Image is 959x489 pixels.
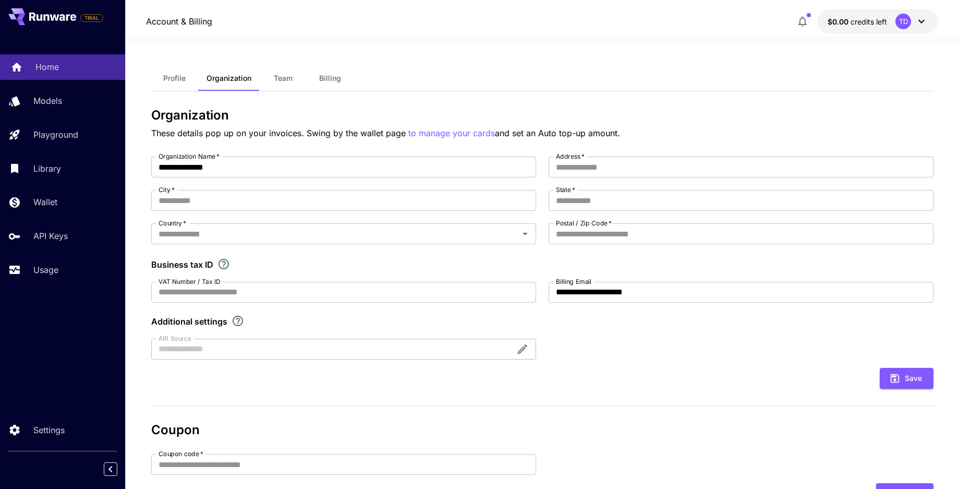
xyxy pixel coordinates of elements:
label: Billing Email [556,277,591,286]
button: $0.00TD [817,9,938,33]
h3: Coupon [151,423,933,437]
button: Open [518,226,532,241]
div: Collapse sidebar [112,460,125,479]
label: VAT Number / Tax ID [159,277,221,286]
label: Address [556,152,585,161]
p: API Keys [33,230,68,242]
div: TD [895,14,911,29]
button: Save [880,368,933,389]
p: Library [33,162,61,175]
p: Additional settings [151,315,227,328]
label: Country [159,219,186,228]
p: Playground [33,128,78,141]
span: Add your payment card to enable full platform functionality. [80,11,103,24]
span: Organization [207,74,251,83]
div: $0.00 [828,16,887,27]
a: Account & Billing [146,15,212,28]
label: Coupon code [159,449,203,458]
span: TRIAL [81,14,103,22]
p: Home [35,61,59,73]
span: Profile [163,74,186,83]
p: Models [33,94,62,107]
label: Organization Name [159,152,220,161]
span: and set an Auto top-up amount. [495,128,620,138]
p: Wallet [33,196,57,208]
svg: Explore additional customization settings [232,315,244,327]
p: Settings [33,424,65,436]
label: City [159,185,175,194]
button: Collapse sidebar [104,462,117,476]
p: Business tax ID [151,258,213,271]
label: Postal / Zip Code [556,219,612,228]
label: AIR Source [159,334,191,343]
nav: breadcrumb [146,15,212,28]
button: to manage your cards [408,127,495,140]
span: These details pop up on your invoices. Swing by the wallet page [151,128,408,138]
span: $0.00 [828,17,851,26]
span: credits left [851,17,887,26]
p: Usage [33,264,58,276]
svg: If you are a business tax registrant, please enter your business tax ID here. [217,258,230,270]
span: Billing [319,74,341,83]
label: State [556,185,575,194]
span: Team [274,74,293,83]
h3: Organization [151,108,933,123]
